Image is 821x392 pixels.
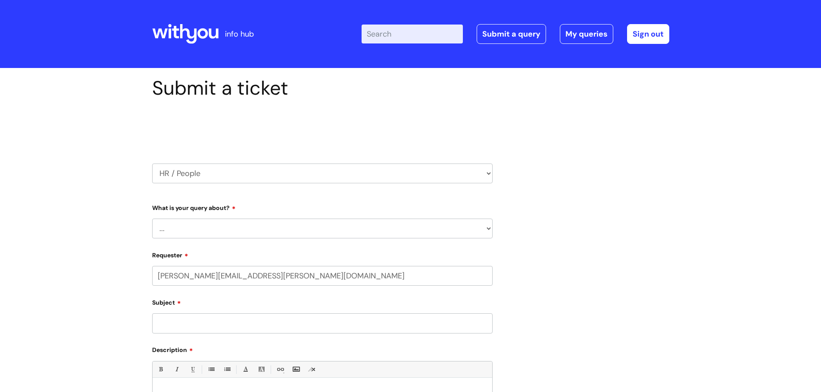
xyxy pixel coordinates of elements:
label: Requester [152,249,493,259]
a: Insert Image... [290,364,301,375]
a: Back Color [256,364,267,375]
a: Sign out [627,24,669,44]
p: info hub [225,27,254,41]
input: Email [152,266,493,286]
a: Bold (Ctrl-B) [155,364,166,375]
a: Submit a query [477,24,546,44]
a: 1. Ordered List (Ctrl-Shift-8) [222,364,232,375]
a: • Unordered List (Ctrl-Shift-7) [206,364,216,375]
a: Italic (Ctrl-I) [171,364,182,375]
a: Remove formatting (Ctrl-\) [306,364,317,375]
input: Search [362,25,463,43]
a: My queries [560,24,613,44]
a: Link [275,364,285,375]
label: Subject [152,296,493,306]
h1: Submit a ticket [152,77,493,100]
label: What is your query about? [152,201,493,212]
a: Font Color [240,364,251,375]
div: | - [362,24,669,44]
h2: Select issue type [152,120,493,136]
label: Description [152,343,493,354]
a: Underline(Ctrl-U) [187,364,198,375]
